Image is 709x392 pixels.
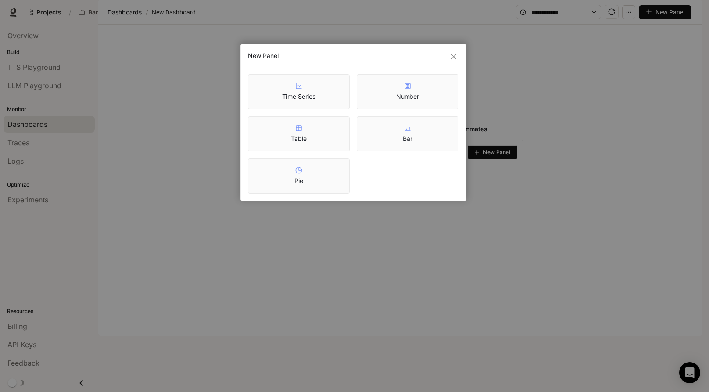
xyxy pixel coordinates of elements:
div: / [65,8,75,17]
button: Open workspace menu [75,4,151,21]
article: Pie [294,176,303,185]
button: Dashboards [105,7,144,18]
span: New Panel [655,7,684,17]
article: Number [396,92,419,101]
article: Bar [403,134,412,143]
div: Open Intercom Messenger [679,362,700,383]
article: Time Series [282,92,315,101]
button: Close [449,52,458,61]
span: plus [646,9,652,15]
span: close [450,53,457,60]
span: Dashboards [107,7,142,18]
a: Go to projects [23,4,65,21]
article: New Dashboard [150,4,197,21]
span: New Panel [483,150,510,155]
button: New Panel [468,145,517,159]
span: / [146,7,148,17]
div: New Panel [248,51,459,60]
span: plus [474,150,480,155]
button: New Panel [639,5,691,19]
article: Table [291,134,307,143]
span: sync [608,8,615,15]
p: Banana of Doom [88,9,137,16]
span: Projects [36,9,61,16]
